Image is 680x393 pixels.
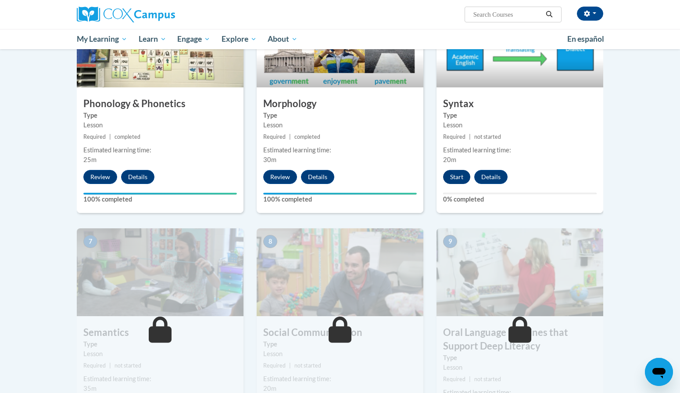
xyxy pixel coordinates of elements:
[263,385,276,392] span: 20m
[77,7,243,22] a: Cox Campus
[77,228,243,316] img: Course Image
[437,326,603,353] h3: Oral Language Routines that Support Deep Literacy
[64,29,616,49] div: Main menu
[443,156,456,163] span: 20m
[83,385,97,392] span: 35m
[474,133,501,140] span: not started
[109,133,111,140] span: |
[443,170,470,184] button: Start
[474,170,508,184] button: Details
[177,34,210,44] span: Engage
[301,170,334,184] button: Details
[474,376,501,382] span: not started
[77,326,243,339] h3: Semantics
[263,195,417,204] label: 100% completed
[437,228,603,316] img: Course Image
[83,235,97,248] span: 7
[294,362,321,369] span: not started
[263,170,297,184] button: Review
[83,133,106,140] span: Required
[443,145,597,155] div: Estimated learning time:
[257,228,423,316] img: Course Image
[469,376,471,382] span: |
[257,97,423,111] h3: Morphology
[109,362,111,369] span: |
[645,358,673,386] iframe: Button to launch messaging window
[83,362,106,369] span: Required
[443,120,597,130] div: Lesson
[263,235,277,248] span: 8
[443,353,597,363] label: Type
[83,374,237,384] div: Estimated learning time:
[83,339,237,349] label: Type
[443,133,465,140] span: Required
[263,111,417,120] label: Type
[77,97,243,111] h3: Phonology & Phonetics
[83,193,237,195] div: Your progress
[83,145,237,155] div: Estimated learning time:
[443,363,597,372] div: Lesson
[263,374,417,384] div: Estimated learning time:
[133,29,172,49] a: Learn
[567,34,604,43] span: En español
[216,29,262,49] a: Explore
[263,339,417,349] label: Type
[443,376,465,382] span: Required
[469,133,471,140] span: |
[77,34,127,44] span: My Learning
[83,156,97,163] span: 25m
[443,235,457,248] span: 9
[262,29,304,49] a: About
[121,170,154,184] button: Details
[257,326,423,339] h3: Social Communication
[83,111,237,120] label: Type
[77,7,175,22] img: Cox Campus
[172,29,216,49] a: Engage
[263,120,417,130] div: Lesson
[443,195,597,204] label: 0% completed
[577,7,603,21] button: Account Settings
[263,156,276,163] span: 30m
[472,9,543,20] input: Search Courses
[83,349,237,359] div: Lesson
[83,170,117,184] button: Review
[268,34,297,44] span: About
[289,133,291,140] span: |
[115,362,141,369] span: not started
[222,34,257,44] span: Explore
[263,349,417,359] div: Lesson
[263,193,417,195] div: Your progress
[115,133,140,140] span: completed
[443,111,597,120] label: Type
[263,133,286,140] span: Required
[543,9,556,20] button: Search
[289,362,291,369] span: |
[294,133,320,140] span: completed
[263,145,417,155] div: Estimated learning time:
[562,30,610,48] a: En español
[437,97,603,111] h3: Syntax
[71,29,133,49] a: My Learning
[139,34,166,44] span: Learn
[83,195,237,204] label: 100% completed
[263,362,286,369] span: Required
[83,120,237,130] div: Lesson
